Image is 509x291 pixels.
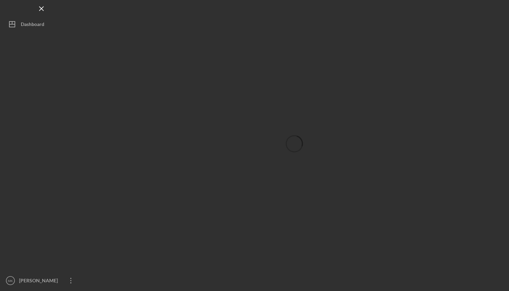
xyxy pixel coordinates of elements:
[3,274,80,288] button: MK[PERSON_NAME]
[17,274,62,289] div: [PERSON_NAME]
[8,279,13,283] text: MK
[3,17,80,31] button: Dashboard
[21,17,44,33] div: Dashboard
